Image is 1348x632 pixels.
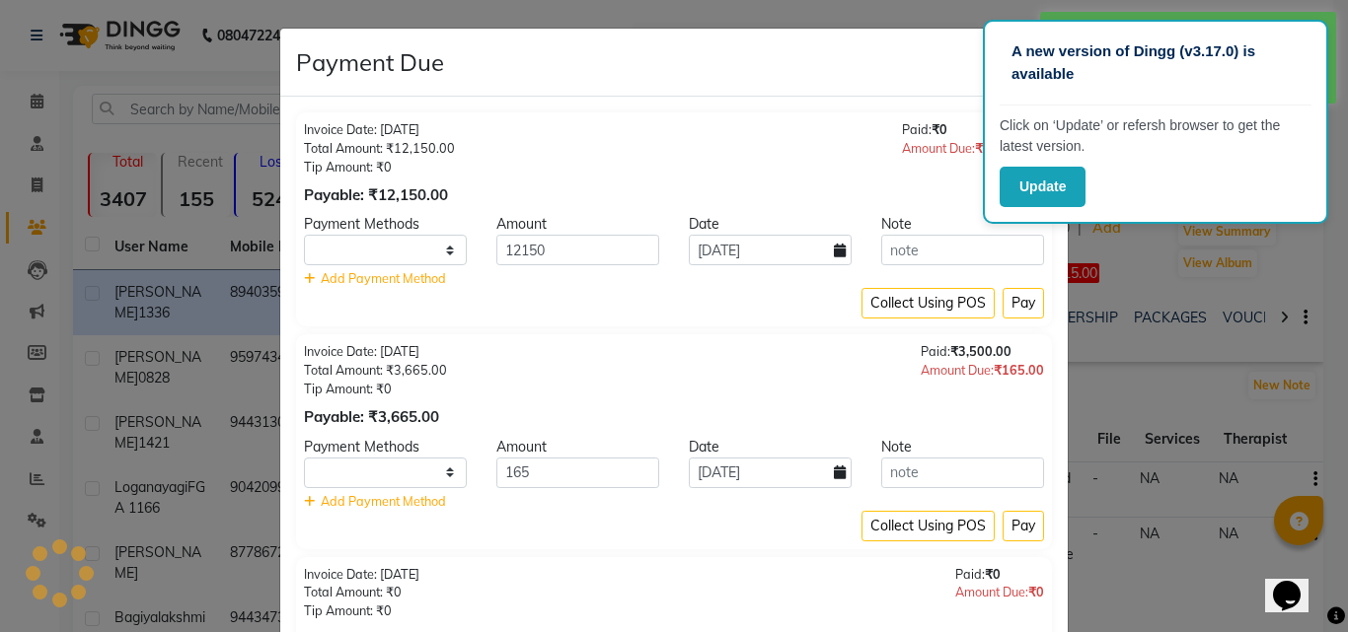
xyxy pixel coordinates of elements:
input: yyyy-mm-dd [689,457,852,488]
button: Pay [1003,288,1044,318]
span: ₹0 [1028,584,1044,599]
div: Note [866,437,1059,457]
div: Paid: [902,120,1044,139]
span: ₹3,500.00 [950,343,1011,359]
iframe: chat widget [1265,553,1328,612]
div: Tip Amount: ₹0 [304,158,455,176]
button: Pay [1003,511,1044,541]
div: Tip Amount: ₹0 [304,601,419,620]
div: Amount Due: [902,139,1044,158]
div: Date [674,214,866,235]
div: Total Amount: ₹0 [304,583,419,601]
div: Amount [482,214,674,235]
button: Collect Using POS [861,511,995,541]
span: ₹165.00 [994,362,1044,378]
div: Invoice Date: [DATE] [304,342,447,361]
input: note [881,457,1044,488]
div: Amount Due: [955,583,1044,601]
div: Amount [482,437,674,457]
div: Paid: [921,342,1044,361]
input: yyyy-mm-dd [689,235,852,265]
div: Total Amount: ₹3,665.00 [304,361,447,380]
input: Amount [496,235,659,265]
div: Tip Amount: ₹0 [304,380,447,398]
div: Payable: ₹3,665.00 [304,406,447,429]
div: Invoice Date: [DATE] [304,565,419,584]
div: Invoice Date: [DATE] [304,120,455,139]
button: Collect Using POS [861,288,995,318]
div: Date [674,437,866,457]
div: Note [866,214,1059,235]
h4: Payment Due [296,44,444,80]
div: Payable: ₹12,150.00 [304,184,455,207]
span: ₹12,150.00 [975,140,1044,156]
div: Total Amount: ₹12,150.00 [304,139,455,158]
input: Amount [496,457,659,488]
div: Payment Methods [289,214,482,235]
span: ₹0 [932,121,947,137]
input: note [881,235,1044,265]
div: Payment Methods [289,437,482,457]
p: A new version of Dingg (v3.17.0) is available [1011,40,1300,85]
div: Paid: [955,565,1044,584]
span: Add Payment Method [321,270,446,286]
button: Update [1000,167,1086,207]
span: ₹0 [985,566,1001,582]
div: Amount Due: [921,361,1044,380]
span: Add Payment Method [321,493,446,509]
p: Click on ‘Update’ or refersh browser to get the latest version. [1000,115,1311,157]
